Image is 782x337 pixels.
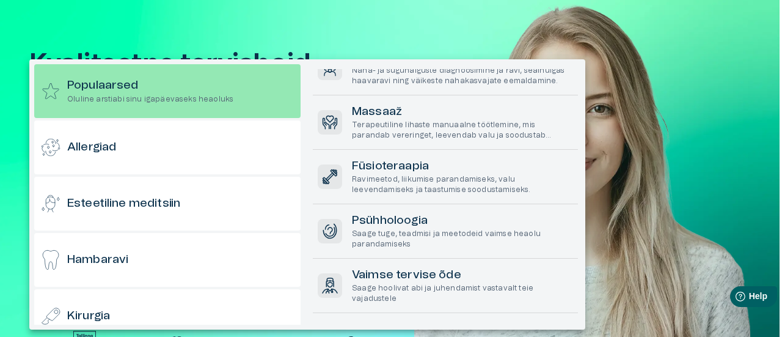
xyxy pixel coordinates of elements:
[687,281,782,316] iframe: Help widget launcher
[352,229,573,250] p: Saage tuge, teadmisi ja meetodeid vaimse heaolu parandamiseks
[352,267,573,284] h6: Vaimse tervise õde
[67,308,110,325] h6: Kirurgia
[352,158,573,175] h6: Füsioteraapia
[352,65,573,86] p: Naha- ja suguhaiguste diagnoosimine ja ravi, sealhulgas haavaravi ning väikeste nahakasvajate eem...
[67,252,128,268] h6: Hambaravi
[67,94,233,105] p: Oluline arstiabi sinu igapäevaseks heaoluks
[352,283,573,304] p: Saage hoolivat abi ja juhendamist vastavalt teie vajadustele
[352,104,573,120] h6: Massaaž
[67,139,116,156] h6: Allergiad
[352,213,573,229] h6: Psühholoogia
[67,196,180,212] h6: Esteetiline meditsiin
[352,174,573,195] p: Ravimeetod, liikumise parandamiseks, valu leevendamiseks ja taastumise soodustamiseks.
[67,78,233,94] h6: Populaarsed
[352,120,573,141] p: Terapeutiline lihaste manuaalne töötlemine, mis parandab vereringet, leevendab valu ja soodustab ...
